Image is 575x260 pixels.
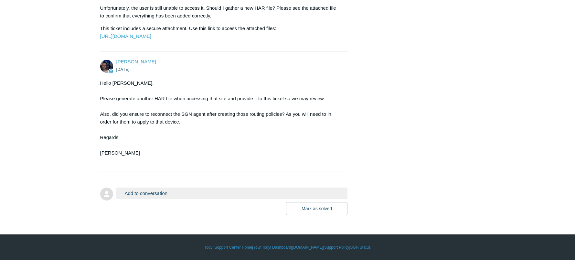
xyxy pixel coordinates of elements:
div: Hello [PERSON_NAME], Please generate another HAR file when accessing that site and provide it to ... [100,79,341,165]
p: Unfortunately, the user is still unable to access it. Should I gather a new HAR file? Please see ... [100,4,341,20]
div: | | | | [100,244,475,250]
a: Support Policy [324,244,349,250]
time: 08/12/2025, 10:05 [116,67,130,72]
button: Mark as solved [286,202,347,215]
a: [URL][DOMAIN_NAME] [100,33,151,39]
button: Add to conversation [116,188,348,199]
a: Todyl Support Center Home [204,244,252,250]
p: This ticket includes a secure attachment. Use this link to access the attached files: [100,25,341,40]
a: [PERSON_NAME] [116,59,156,64]
span: Connor Davis [116,59,156,64]
a: [DOMAIN_NAME] [292,244,323,250]
a: SGN Status [350,244,371,250]
a: Your Todyl Dashboard [253,244,291,250]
